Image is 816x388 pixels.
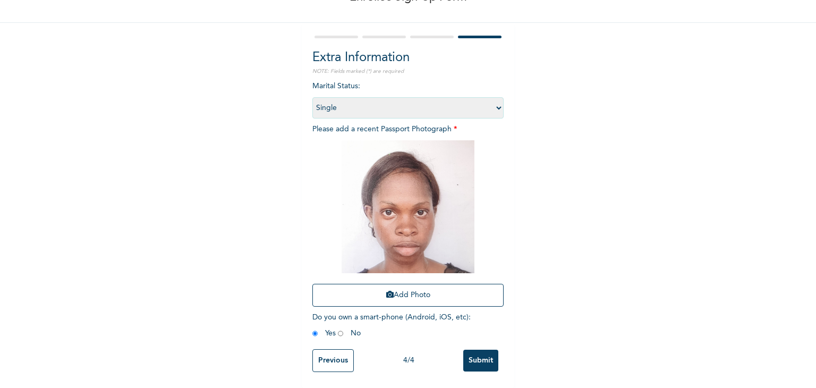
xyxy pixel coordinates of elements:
span: Do you own a smart-phone (Android, iOS, etc) : Yes No [312,314,471,337]
span: Please add a recent Passport Photograph [312,125,504,312]
input: Submit [463,350,498,372]
span: Marital Status : [312,82,504,112]
h2: Extra Information [312,48,504,68]
p: NOTE: Fields marked (*) are required [312,68,504,75]
div: 4 / 4 [354,355,463,366]
button: Add Photo [312,284,504,307]
input: Previous [312,349,354,372]
img: Crop [342,140,474,273]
